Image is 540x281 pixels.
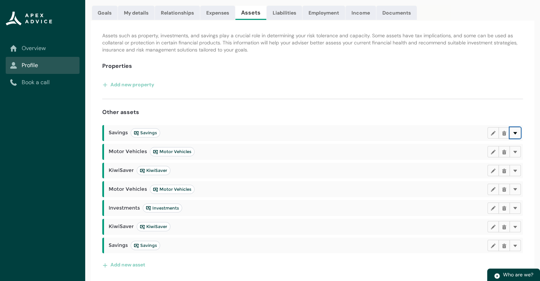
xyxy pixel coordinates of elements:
[102,259,146,270] button: Add new asset
[143,204,182,213] lightning-badge: Investments
[509,127,521,139] button: More
[6,11,52,26] img: Apex Advice Group
[487,240,499,251] button: Edit
[10,44,75,53] a: Overview
[494,273,500,279] img: play.svg
[109,222,170,231] span: KiwiSaver
[102,79,154,90] button: Add new property
[509,184,521,195] button: More
[109,185,195,194] span: Motor Vehicles
[302,6,345,20] a: Employment
[267,6,302,20] a: Liabilities
[498,146,510,157] button: Delete
[102,32,523,53] p: Assets such as property, investments, and savings play a crucial role in determining your risk to...
[487,127,499,139] button: Edit
[140,168,167,173] span: KiwiSaver
[498,127,510,139] button: Delete
[109,204,182,213] span: Investments
[109,166,170,175] span: KiwiSaver
[487,221,499,232] button: Edit
[150,185,195,194] lightning-badge: Motor Vehicles
[153,187,191,192] span: Motor Vehicles
[118,6,154,20] a: My details
[155,6,200,20] a: Relationships
[92,6,118,20] a: Goals
[146,205,179,211] span: Investments
[235,6,266,20] a: Assets
[134,243,157,248] span: Savings
[109,128,160,137] span: Savings
[131,241,160,250] lightning-badge: Savings
[150,147,195,156] lightning-badge: Motor Vehicles
[6,40,80,91] nav: Sub page
[487,165,499,176] button: Edit
[376,6,417,20] a: Documents
[498,184,510,195] button: Delete
[498,202,510,214] button: Delete
[102,108,139,117] h4: Other assets
[153,149,191,155] span: Motor Vehicles
[137,166,170,175] lightning-badge: KiwiSaver
[509,221,521,232] button: More
[10,61,75,70] a: Profile
[498,221,510,232] button: Delete
[498,240,510,251] button: Delete
[487,146,499,157] button: Edit
[345,6,376,20] a: Income
[109,147,195,156] span: Motor Vehicles
[487,184,499,195] button: Edit
[509,146,521,157] button: More
[134,130,157,136] span: Savings
[131,128,160,137] lightning-badge: Savings
[509,165,521,176] button: More
[140,224,167,229] span: KiwiSaver
[109,241,160,250] span: Savings
[102,62,132,70] h4: Properties
[509,240,521,251] button: More
[200,6,235,20] a: Expenses
[503,271,533,278] span: Who are we?
[498,165,510,176] button: Delete
[487,202,499,214] button: Edit
[509,202,521,214] button: More
[10,78,75,87] a: Book a call
[137,222,170,231] lightning-badge: KiwiSaver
